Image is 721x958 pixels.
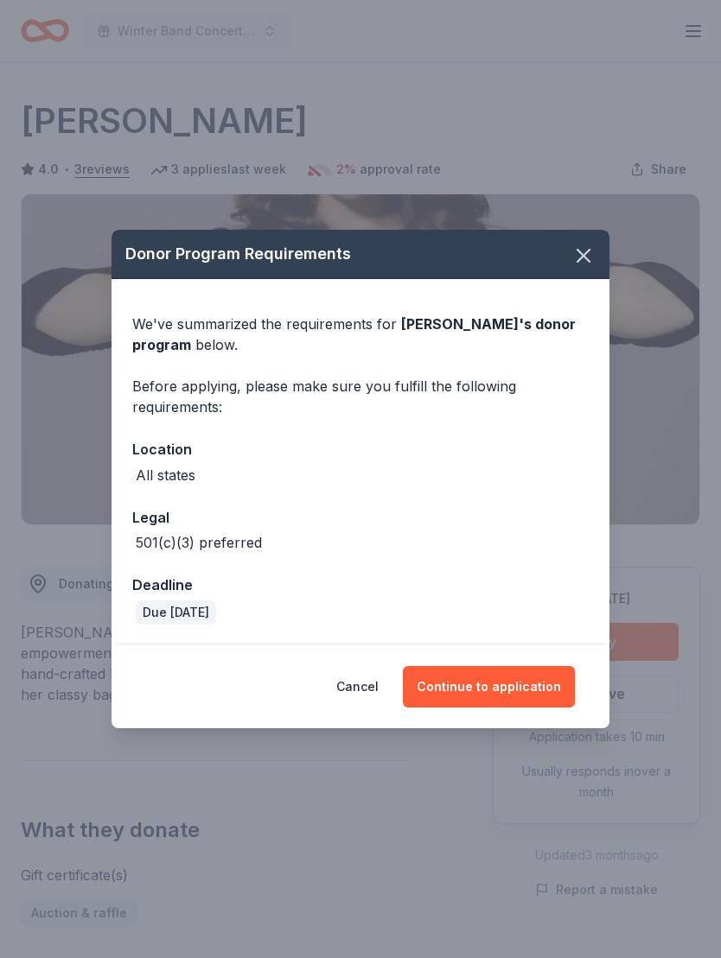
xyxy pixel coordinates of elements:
div: All states [136,465,195,485]
div: We've summarized the requirements for below. [132,314,589,355]
div: Before applying, please make sure you fulfill the following requirements: [132,376,589,417]
div: 501(c)(3) preferred [136,532,262,553]
button: Cancel [336,666,379,707]
button: Continue to application [403,666,575,707]
div: Legal [132,506,589,529]
div: Deadline [132,574,589,596]
div: Due [DATE] [136,600,216,625]
div: Donor Program Requirements [112,230,609,279]
div: Location [132,438,589,460]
